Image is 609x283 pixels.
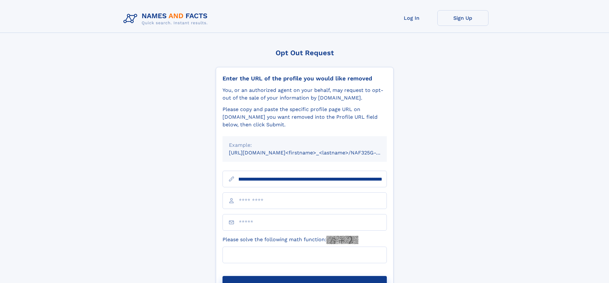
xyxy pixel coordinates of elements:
[223,75,387,82] div: Enter the URL of the profile you would like removed
[223,106,387,129] div: Please copy and paste the specific profile page URL on [DOMAIN_NAME] you want removed into the Pr...
[386,10,437,26] a: Log In
[216,49,394,57] div: Opt Out Request
[437,10,488,26] a: Sign Up
[229,150,399,156] small: [URL][DOMAIN_NAME]<firstname>_<lastname>/NAF325G-xxxxxxxx
[223,86,387,102] div: You, or an authorized agent on your behalf, may request to opt-out of the sale of your informatio...
[229,141,380,149] div: Example:
[121,10,213,27] img: Logo Names and Facts
[223,236,358,244] label: Please solve the following math function:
